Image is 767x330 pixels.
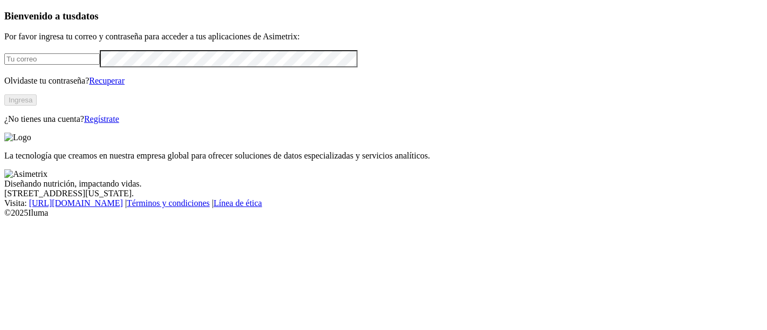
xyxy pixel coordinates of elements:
div: © 2025 Iluma [4,208,763,218]
div: Diseñando nutrición, impactando vidas. [4,179,763,189]
a: Recuperar [89,76,125,85]
a: Regístrate [84,114,119,123]
p: La tecnología que creamos en nuestra empresa global para ofrecer soluciones de datos especializad... [4,151,763,161]
h3: Bienvenido a tus [4,10,763,22]
span: datos [76,10,99,22]
p: Por favor ingresa tu correo y contraseña para acceder a tus aplicaciones de Asimetrix: [4,32,763,42]
button: Ingresa [4,94,37,106]
div: [STREET_ADDRESS][US_STATE]. [4,189,763,198]
img: Logo [4,133,31,142]
a: Línea de ética [214,198,262,208]
div: Visita : | | [4,198,763,208]
img: Asimetrix [4,169,47,179]
p: ¿No tienes una cuenta? [4,114,763,124]
p: Olvidaste tu contraseña? [4,76,763,86]
input: Tu correo [4,53,100,65]
a: [URL][DOMAIN_NAME] [29,198,123,208]
a: Términos y condiciones [127,198,210,208]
